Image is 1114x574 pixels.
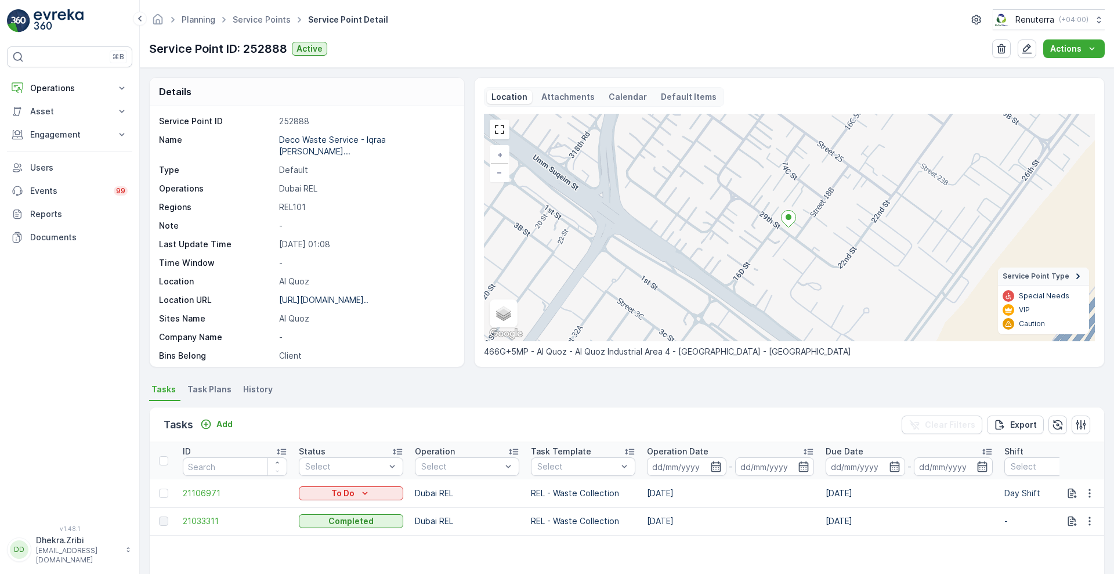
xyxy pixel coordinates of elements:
[279,201,452,213] p: REL101
[1004,446,1023,457] p: Shift
[525,479,641,507] td: REL - Waste Collection
[305,461,385,472] p: Select
[279,115,452,127] p: 252888
[1019,305,1030,315] p: VIP
[30,162,128,174] p: Users
[36,546,120,565] p: [EMAIL_ADDRESS][DOMAIN_NAME]
[487,326,525,341] img: Google
[820,479,999,507] td: [DATE]
[409,507,525,535] td: Dubai REL
[1019,319,1045,328] p: Caution
[328,515,374,527] p: Completed
[151,384,176,395] span: Tasks
[537,461,617,472] p: Select
[525,507,641,535] td: REL - Waste Collection
[993,9,1105,30] button: Renuterra(+04:00)
[491,301,516,326] a: Layers
[279,350,452,362] p: Client
[902,416,982,434] button: Clear Filters
[279,183,452,194] p: Dubai REL
[998,268,1089,286] summary: Service Point Type
[306,14,390,26] span: Service Point Detail
[113,52,124,62] p: ⌘B
[1043,39,1105,58] button: Actions
[299,486,403,500] button: To Do
[1015,14,1054,26] p: Renuterra
[30,208,128,220] p: Reports
[7,156,132,179] a: Users
[296,43,323,55] p: Active
[159,85,191,99] p: Details
[497,150,502,160] span: +
[491,91,527,103] p: Location
[647,446,708,457] p: Operation Date
[159,164,274,176] p: Type
[1011,461,1091,472] p: Select
[7,123,132,146] button: Engagement
[826,446,863,457] p: Due Date
[7,226,132,249] a: Documents
[243,384,273,395] span: History
[34,9,84,33] img: logo_light-DOdMpM7g.png
[233,15,291,24] a: Service Points
[116,186,125,196] p: 99
[30,82,109,94] p: Operations
[159,294,274,306] p: Location URL
[484,346,1095,358] p: 466G+5MP - Al Quoz - Al Quoz Industrial Area 4 - [GEOGRAPHIC_DATA] - [GEOGRAPHIC_DATA]
[149,40,287,57] p: Service Point ID: 252888
[279,164,452,176] p: Default
[491,164,508,181] a: Zoom Out
[36,535,120,546] p: Dhekra.Zribi
[491,121,508,138] a: View Fullscreen
[279,295,368,305] p: [URL][DOMAIN_NAME]..
[647,457,726,476] input: dd/mm/yyyy
[609,91,647,103] p: Calendar
[7,100,132,123] button: Asset
[279,313,452,324] p: Al Quoz
[159,350,274,362] p: Bins Belong
[159,517,168,526] div: Toggle Row Selected
[30,232,128,243] p: Documents
[541,91,595,103] p: Attachments
[661,91,717,103] p: Default Items
[914,457,993,476] input: dd/mm/yyyy
[531,446,591,457] p: Task Template
[735,457,815,476] input: dd/mm/yyyy
[159,220,274,232] p: Note
[159,201,274,213] p: Regions
[729,460,733,474] p: -
[279,220,452,232] p: -
[299,446,325,457] p: Status
[7,203,132,226] a: Reports
[183,515,287,527] a: 21033311
[279,276,452,287] p: Al Quoz
[641,507,820,535] td: [DATE]
[151,17,164,27] a: Homepage
[826,457,905,476] input: dd/mm/yyyy
[30,185,107,197] p: Events
[30,129,109,140] p: Engagement
[487,326,525,341] a: Open this area in Google Maps (opens a new window)
[159,331,274,343] p: Company Name
[159,239,274,250] p: Last Update Time
[491,146,508,164] a: Zoom In
[159,257,274,269] p: Time Window
[820,507,999,535] td: [DATE]
[497,167,502,177] span: −
[7,179,132,203] a: Events99
[279,257,452,269] p: -
[409,479,525,507] td: Dubai REL
[279,135,386,156] p: Deco Waste Service - Iqraa [PERSON_NAME]...
[331,488,355,499] p: To Do
[993,13,1011,26] img: Screenshot_2024-07-26_at_13.33.01.png
[196,417,237,431] button: Add
[183,488,287,499] a: 21106971
[183,446,191,457] p: ID
[987,416,1044,434] button: Export
[925,419,975,431] p: Clear Filters
[641,479,820,507] td: [DATE]
[159,276,274,287] p: Location
[415,446,455,457] p: Operation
